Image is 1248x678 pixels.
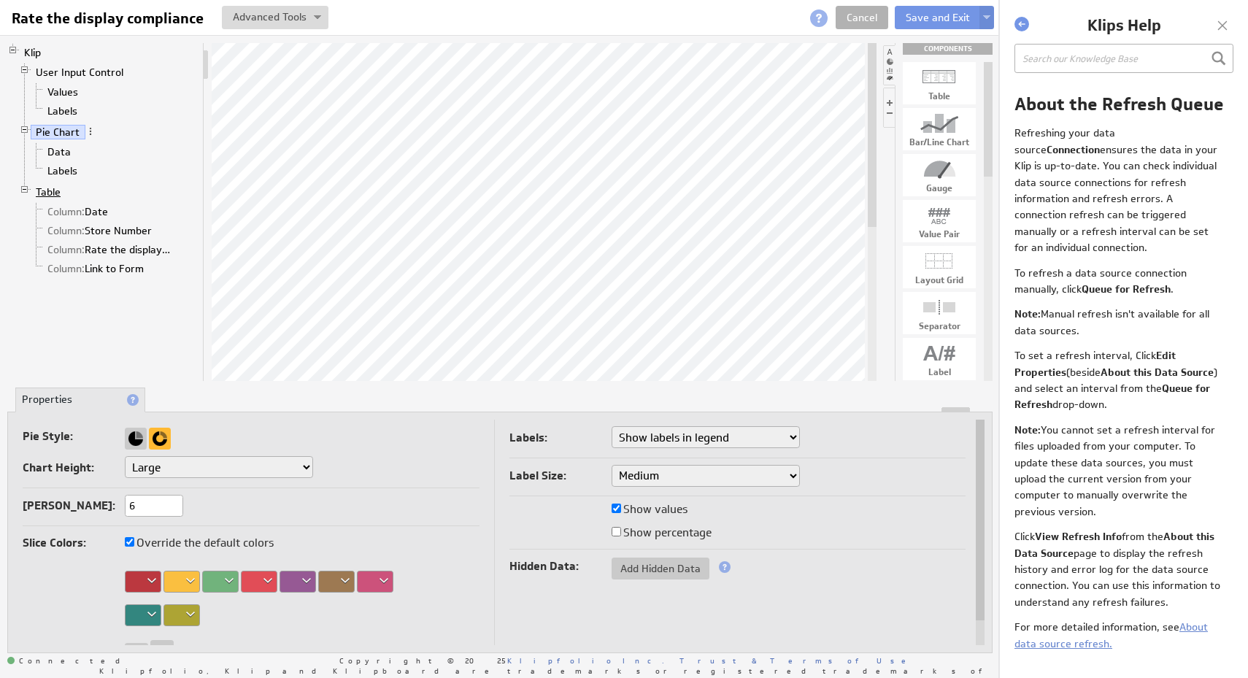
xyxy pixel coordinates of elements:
a: Trust & Terms of Use [679,655,916,666]
a: Data [42,145,77,159]
label: Label Size: [509,466,612,486]
a: Klipfolio Inc. [507,655,664,666]
a: Table [31,185,66,199]
input: Show percentage [612,527,621,536]
span: - [160,644,164,658]
strong: Connection [1047,143,1100,156]
button: - [150,640,174,662]
span: Column: [47,224,85,237]
p: Refreshing your data source ensures the data in your Klip is up-to-date. You can check individual... [1014,125,1225,255]
a: Column: Link to Form [42,261,150,276]
label: Show percentage [612,523,712,543]
div: Layout Grid [903,276,976,285]
a: User Input Control [31,65,129,80]
div: Bar/Line Chart [903,138,976,147]
label: Show values [612,499,687,520]
strong: Note: [1014,307,1041,320]
strong: View Refresh Info [1035,530,1122,543]
p: For more detailed information, see [1014,619,1225,652]
label: Override the default colors [125,533,274,553]
input: Override the default colors [125,537,134,547]
input: Show values [612,504,621,513]
div: Separator [903,322,976,331]
a: Column: Date [42,204,114,219]
input: Rate the display compliance [6,6,213,31]
h1: About the Refresh Queue [1014,92,1233,116]
p: You cannot set a refresh interval for files uploaded from your computer. To update these data sou... [1014,422,1225,520]
span: Column: [47,243,85,256]
li: Hide or show the component palette [883,45,895,85]
a: Column: Store Number [42,223,158,238]
strong: Edit Properties [1014,349,1176,378]
span: Connected: ID: dpnc-21 Online: true [7,657,128,666]
p: Click from the page to display the refresh history and error log for the data source connection. ... [1014,528,1225,610]
p: To set a refresh interval, Click (beside ) and select an interval from the drop-down. [1014,347,1225,413]
p: To refresh a data source connection manually, click . [1014,265,1225,298]
a: Values [42,85,84,99]
h1: Klips Help [1033,15,1215,36]
label: Labels: [509,428,612,448]
li: Hide or show the component controls palette [883,88,895,128]
span: Klipfolio, Klip and Klipboard are trademarks or registered trademarks of Klipfolio Inc. [99,667,1157,674]
span: Copyright © 2025 [339,657,664,664]
a: Labels [42,163,83,178]
a: Pie Chart [31,125,85,139]
div: Table [903,92,976,101]
label: [PERSON_NAME]: [23,496,125,516]
strong: Note: [1014,423,1041,436]
span: Column: [47,262,85,275]
strong: Queue for Refresh [1082,282,1171,296]
label: Chart Height: [23,458,125,478]
img: button-savedrop.png [314,15,321,21]
li: Properties [15,388,145,412]
strong: About this Data Source [1014,530,1214,559]
a: About data source refresh. [1014,620,1208,650]
a: Cancel [836,6,888,29]
label: Hidden Data: [509,556,612,577]
input: Search our Knowledge Base [1014,44,1233,73]
p: Manual refresh isn't available for all data sources. [1014,306,1225,339]
a: Labels [42,104,83,118]
div: Drag & drop components onto the workspace [903,43,993,55]
span: Column: [47,205,85,218]
div: Gauge [903,184,976,193]
strong: About this Data Source [1101,366,1214,379]
button: Save and Exit [895,6,981,29]
label: Pie Style: [23,426,125,447]
img: button-savedrop.png [983,15,990,21]
div: Label [903,368,976,377]
a: Klip [19,45,47,60]
span: Add Hidden Data [612,562,709,575]
label: Slice Colors: [23,533,125,553]
button: Add Hidden Data [612,558,709,579]
span: More actions [85,126,96,136]
div: Value Pair [903,230,976,239]
a: Column: Rate the display compliance [42,242,177,257]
